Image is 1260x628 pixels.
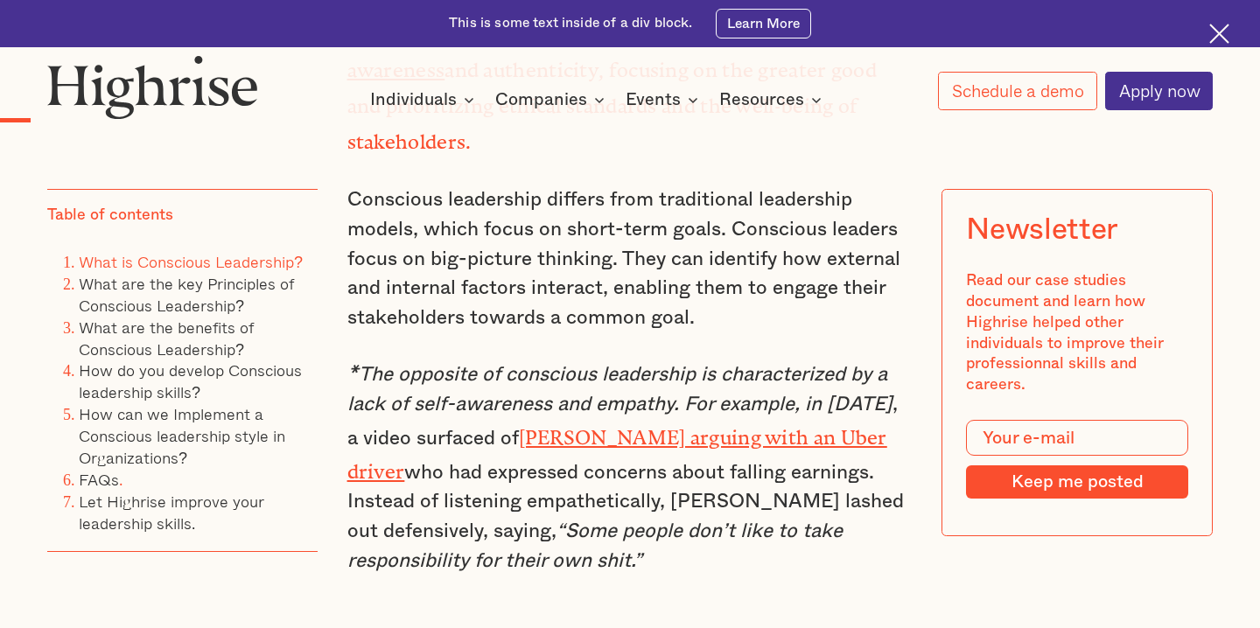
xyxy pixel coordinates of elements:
[967,466,1188,499] input: Keep me posted
[719,89,804,110] div: Resources
[719,89,827,110] div: Resources
[449,14,692,32] div: This is some text inside of a div block.
[626,89,703,110] div: Events
[967,421,1188,457] input: Your e-mail
[347,521,843,570] em: “Some people don’t like to take responsibility for their own shit.”
[47,206,173,227] div: Table of contents
[347,185,913,333] p: Conscious leadership differs from traditional leadership models, which focus on short-term goals....
[347,365,892,414] em: *The opposite of conscious leadership is characterized by a lack of self-awareness and empathy. F...
[79,315,254,361] a: What are the benefits of Conscious Leadership?
[347,426,887,473] a: [PERSON_NAME] arguing with an Uber driver
[79,490,264,536] a: Let Highrise improve your leadership skills.
[1105,72,1213,110] a: Apply now
[1209,24,1229,44] img: Cross icon
[626,89,681,110] div: Events
[79,271,294,317] a: What are the key Principles of Conscious Leadership?
[79,402,285,471] a: How can we Implement a Conscious leadership style in Organizations?
[967,421,1188,499] form: Modal Form
[370,89,457,110] div: Individuals
[47,55,258,119] img: Highrise logo
[716,9,810,39] a: Learn More
[370,89,479,110] div: Individuals
[79,359,302,405] a: How do you develop Conscious leadership skills?
[347,360,913,576] p: , a video surfaced of who had expressed concerns about falling earnings. Instead of listening emp...
[967,271,1188,397] div: Read our case studies document and learn how Highrise helped other individuals to improve their p...
[495,89,587,110] div: Companies
[938,72,1096,110] a: Schedule a demo
[79,471,318,492] li: .
[79,249,303,274] a: What is Conscious Leadership?
[347,59,878,143] strong: and authenticity, focusing on the greater good and prioritizing ethical standards and the well-be...
[79,468,119,492] a: FAQs
[967,213,1119,248] div: Newsletter
[495,89,610,110] div: Companies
